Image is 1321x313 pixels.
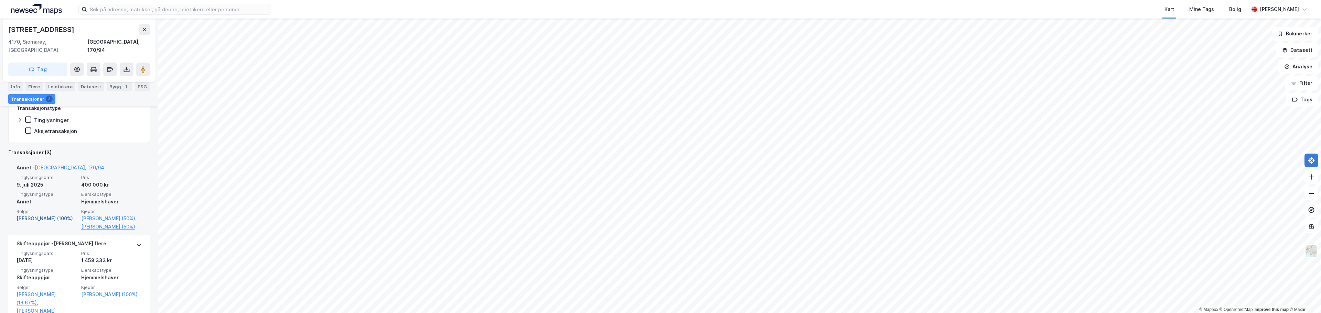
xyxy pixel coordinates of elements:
div: Kart [1164,5,1174,13]
div: Transaksjoner [8,94,55,104]
div: Hjemmelshaver [81,273,142,282]
img: logo.a4113a55bc3d86da70a041830d287a7e.svg [11,4,62,14]
div: Bygg [107,82,132,91]
div: Info [8,82,23,91]
div: Annet [17,198,77,206]
div: Kontrollprogram for chat [1287,280,1321,313]
div: ESG [135,82,150,91]
div: Transaksjoner (3) [8,148,150,157]
button: Bokmerker [1272,27,1318,41]
a: [PERSON_NAME] (100%) [17,214,77,223]
div: 1 458 333 kr [81,256,142,265]
a: OpenStreetMap [1220,307,1253,312]
div: Leietakere [45,82,75,91]
span: Eierskapstype [81,191,142,197]
span: Tinglysningstype [17,191,77,197]
div: [DATE] [17,256,77,265]
input: Søk på adresse, matrikkel, gårdeiere, leietakere eller personer [87,4,271,14]
span: Tinglysningsdato [17,175,77,180]
iframe: Chat Widget [1287,280,1321,313]
a: Improve this map [1255,307,1289,312]
button: Filter [1285,76,1318,90]
button: Tag [8,63,67,76]
div: Mine Tags [1189,5,1214,13]
div: Aksjetransaksjon [34,128,77,134]
div: 9. juli 2025 [17,181,77,189]
span: Pris [81,175,142,180]
button: Datasett [1276,43,1318,57]
span: Kjøper [81,284,142,290]
span: Kjøper [81,209,142,214]
div: [STREET_ADDRESS] [8,24,76,35]
span: Pris [81,250,142,256]
div: Skifteoppgjør - [PERSON_NAME] flere [17,239,106,250]
div: Skifteoppgjør [17,273,77,282]
div: Annet - [17,164,104,175]
a: [GEOGRAPHIC_DATA], 170/94 [35,165,104,170]
img: Z [1305,245,1318,258]
button: Tags [1286,93,1318,107]
span: Tinglysningstype [17,267,77,273]
div: 4170, Sjernarøy, [GEOGRAPHIC_DATA] [8,38,87,54]
a: [PERSON_NAME] (50%) [81,223,142,231]
span: Eierskapstype [81,267,142,273]
a: [PERSON_NAME] (50%), [81,214,142,223]
div: [PERSON_NAME] [1260,5,1299,13]
span: Selger [17,209,77,214]
div: Bolig [1229,5,1241,13]
span: Tinglysningsdato [17,250,77,256]
span: Selger [17,284,77,290]
div: Datasett [78,82,104,91]
div: Tinglysninger [34,117,69,123]
a: Mapbox [1199,307,1218,312]
div: 400 000 kr [81,181,142,189]
div: 3 [46,96,53,102]
div: [GEOGRAPHIC_DATA], 170/94 [87,38,150,54]
div: Transaksjonstype [17,104,61,112]
button: Analyse [1278,60,1318,74]
a: [PERSON_NAME] (16.67%), [17,290,77,307]
div: Hjemmelshaver [81,198,142,206]
a: [PERSON_NAME] (100%) [81,290,142,299]
div: 1 [122,83,129,90]
div: Eiere [25,82,43,91]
